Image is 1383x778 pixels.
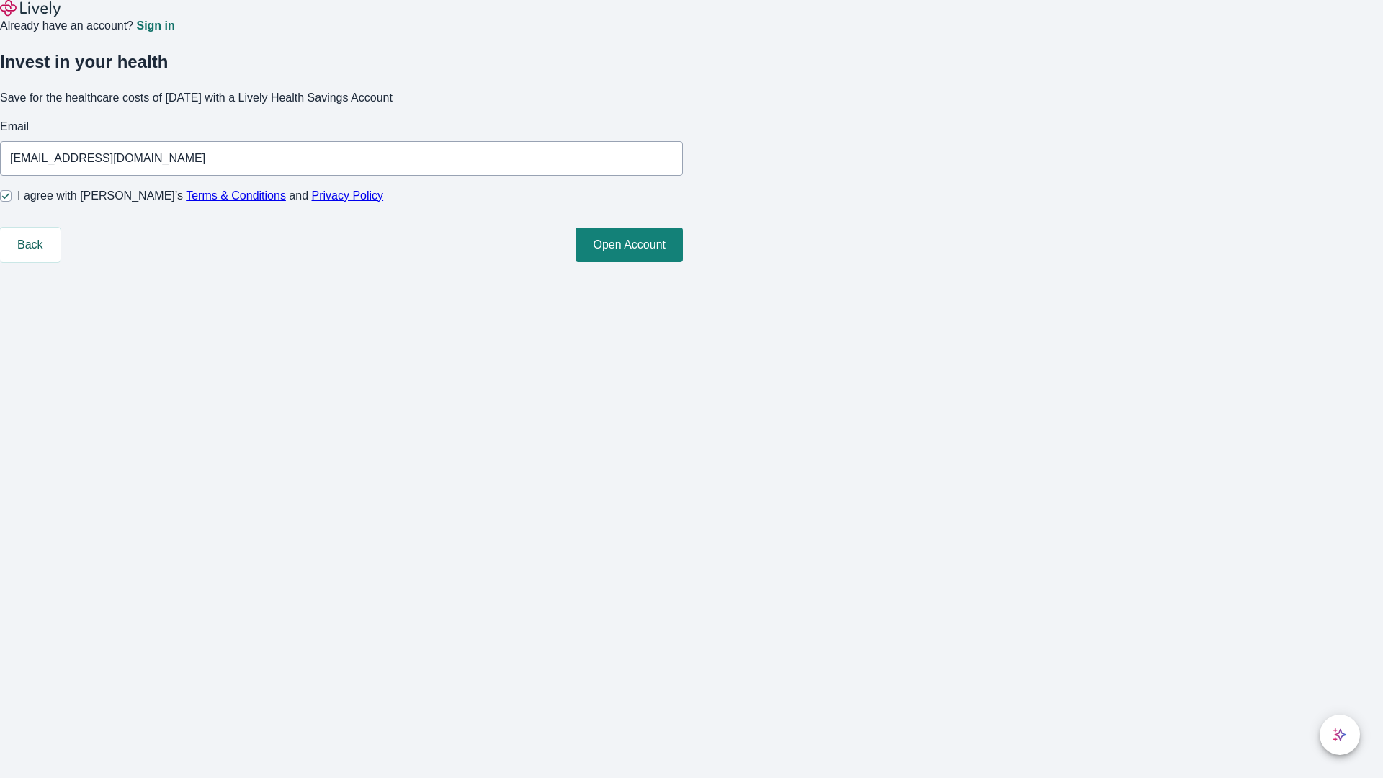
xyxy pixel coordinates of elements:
a: Privacy Policy [312,189,384,202]
a: Sign in [136,20,174,32]
button: Open Account [576,228,683,262]
button: chat [1320,715,1360,755]
svg: Lively AI Assistant [1333,728,1347,742]
span: I agree with [PERSON_NAME]’s and [17,187,383,205]
a: Terms & Conditions [186,189,286,202]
